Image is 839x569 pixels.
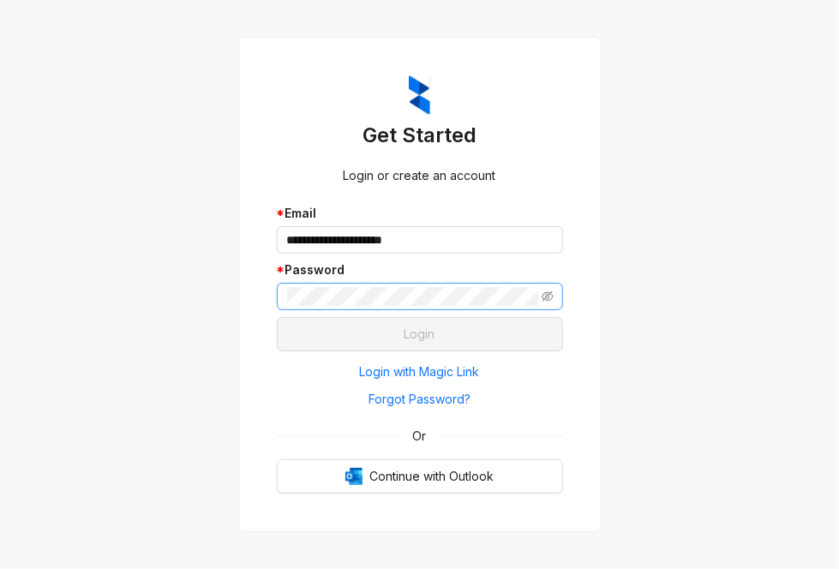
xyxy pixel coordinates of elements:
[369,390,470,409] span: Forgot Password?
[277,386,563,413] button: Forgot Password?
[401,427,439,446] span: Or
[277,122,563,149] h3: Get Started
[409,75,430,115] img: ZumaIcon
[277,261,563,279] div: Password
[277,358,563,386] button: Login with Magic Link
[345,468,363,485] img: Outlook
[277,166,563,185] div: Login or create an account
[277,459,563,494] button: OutlookContinue with Outlook
[369,467,494,486] span: Continue with Outlook
[277,317,563,351] button: Login
[277,204,563,223] div: Email
[542,290,554,302] span: eye-invisible
[360,362,480,381] span: Login with Magic Link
